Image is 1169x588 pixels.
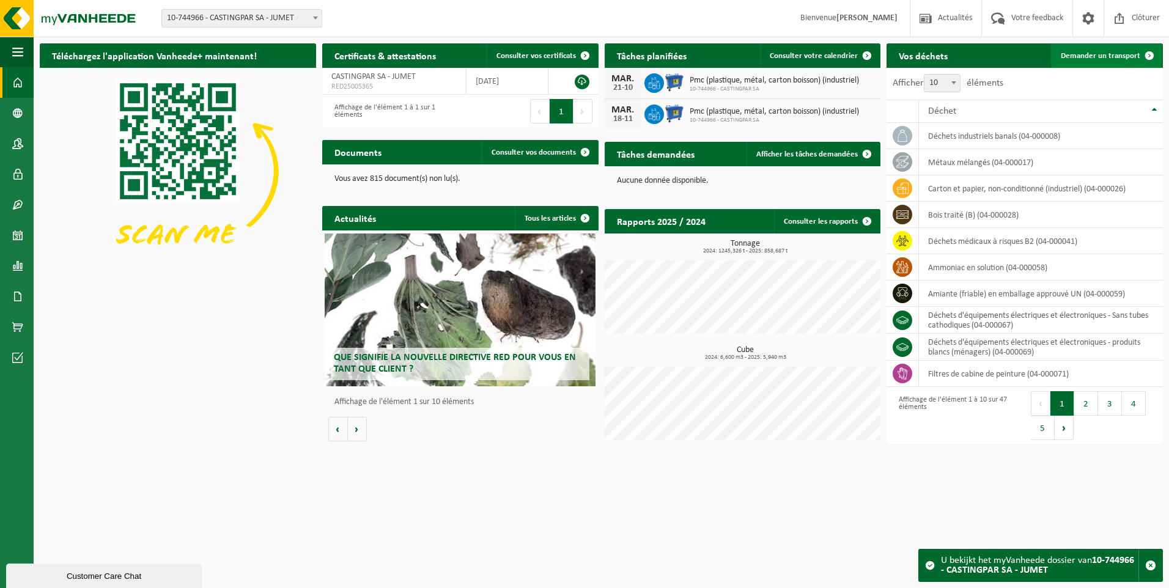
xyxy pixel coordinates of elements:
[617,177,869,185] p: Aucune donnée disponible.
[161,9,322,28] span: 10-744966 - CASTINGPAR SA - JUMET
[530,99,550,123] button: Previous
[774,209,879,233] a: Consulter les rapports
[1055,416,1074,440] button: Next
[466,68,548,95] td: [DATE]
[770,52,858,60] span: Consulter votre calendrier
[325,233,596,386] a: Que signifie la nouvelle directive RED pour vous en tant que client ?
[893,78,1003,88] label: Afficher éléments
[322,206,388,230] h2: Actualités
[322,140,394,164] h2: Documents
[836,13,898,23] strong: [PERSON_NAME]
[611,240,881,254] h3: Tonnage
[941,556,1134,575] strong: 10-744966 - CASTINGPAR SA - JUMET
[492,149,576,156] span: Consulter vos documents
[664,103,685,123] img: WB-0660-HPE-BE-01
[328,98,454,125] div: Affichage de l'élément 1 à 1 sur 1 éléments
[747,142,879,166] a: Afficher les tâches demandées
[1031,391,1050,416] button: Previous
[941,549,1138,581] div: U bekijkt het myVanheede dossier van
[924,75,960,92] span: 10
[690,76,859,86] span: Pmc (plastique, métal, carton boisson) (industriel)
[924,74,961,92] span: 10
[664,72,685,92] img: WB-0660-HPE-BE-01
[331,82,457,92] span: RED25005365
[334,175,586,183] p: Vous avez 815 document(s) non lu(s).
[40,43,269,67] h2: Téléchargez l'application Vanheede+ maintenant!
[611,84,635,92] div: 21-10
[40,68,316,275] img: Download de VHEPlus App
[1050,391,1074,416] button: 1
[919,334,1163,361] td: déchets d'équipements électriques et électroniques - produits blancs (ménagers) (04-000069)
[919,307,1163,334] td: déchets d'équipements électriques et électroniques - Sans tubes cathodiques (04-000067)
[928,106,956,116] span: Déchet
[611,74,635,84] div: MAR.
[1098,391,1122,416] button: 3
[690,117,859,124] span: 10-744966 - CASTINGPAR SA
[919,123,1163,149] td: déchets industriels banals (04-000008)
[611,346,881,361] h3: Cube
[919,361,1163,387] td: filtres de cabine de peinture (04-000071)
[334,353,576,374] span: Que signifie la nouvelle directive RED pour vous en tant que client ?
[6,561,204,588] iframe: chat widget
[487,43,597,68] a: Consulter vos certificats
[515,206,597,230] a: Tous les articles
[162,10,322,27] span: 10-744966 - CASTINGPAR SA - JUMET
[919,175,1163,202] td: carton et papier, non-conditionné (industriel) (04-000026)
[1061,52,1140,60] span: Demander un transport
[919,202,1163,228] td: bois traité (B) (04-000028)
[1051,43,1162,68] a: Demander un transport
[690,86,859,93] span: 10-744966 - CASTINGPAR SA
[919,149,1163,175] td: métaux mélangés (04-000017)
[605,43,699,67] h2: Tâches planifiées
[919,228,1163,254] td: déchets médicaux à risques B2 (04-000041)
[1122,391,1146,416] button: 4
[760,43,879,68] a: Consulter votre calendrier
[1031,416,1055,440] button: 5
[919,254,1163,281] td: Ammoniac en solution (04-000058)
[611,248,881,254] span: 2024: 1245,326 t - 2025: 858,687 t
[611,105,635,115] div: MAR.
[611,355,881,361] span: 2024: 6,600 m3 - 2025: 5,940 m3
[573,99,592,123] button: Next
[328,417,348,441] button: Vorige
[1074,391,1098,416] button: 2
[756,150,858,158] span: Afficher les tâches demandées
[496,52,576,60] span: Consulter vos certificats
[334,398,592,406] p: Affichage de l'élément 1 sur 10 éléments
[322,43,448,67] h2: Certificats & attestations
[690,107,859,117] span: Pmc (plastique, métal, carton boisson) (industriel)
[919,281,1163,307] td: amiante (friable) en emballage approuvé UN (04-000059)
[605,209,718,233] h2: Rapports 2025 / 2024
[893,390,1019,441] div: Affichage de l'élément 1 à 10 sur 47 éléments
[348,417,367,441] button: Volgende
[611,115,635,123] div: 18-11
[482,140,597,164] a: Consulter vos documents
[887,43,960,67] h2: Vos déchets
[605,142,707,166] h2: Tâches demandées
[331,72,416,81] span: CASTINGPAR SA - JUMET
[550,99,573,123] button: 1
